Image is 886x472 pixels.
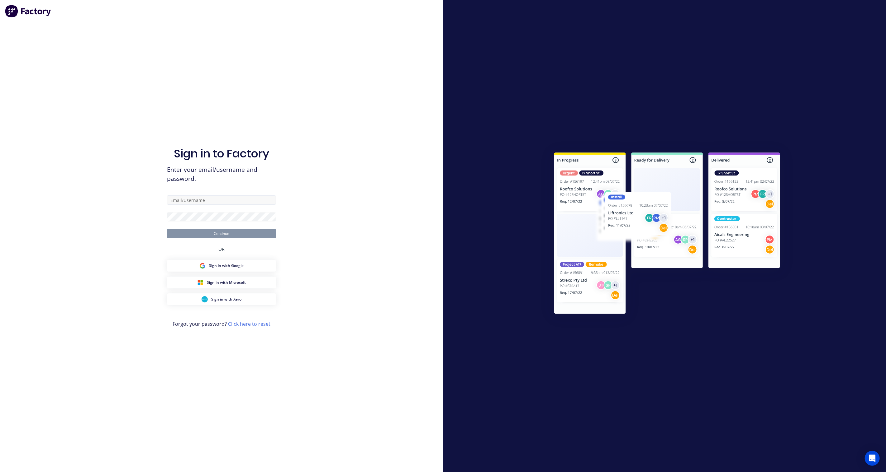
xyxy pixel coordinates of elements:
[228,320,270,327] a: Click here to reset
[173,320,270,328] span: Forgot your password?
[167,260,276,272] button: Google Sign inSign in with Google
[167,229,276,238] button: Continue
[5,5,52,17] img: Factory
[541,140,794,329] img: Sign in
[197,279,203,286] img: Microsoft Sign in
[167,293,276,305] button: Xero Sign inSign in with Xero
[207,280,246,285] span: Sign in with Microsoft
[202,296,208,302] img: Xero Sign in
[199,263,206,269] img: Google Sign in
[212,297,242,302] span: Sign in with Xero
[865,451,880,466] div: Open Intercom Messenger
[218,238,225,260] div: OR
[174,147,269,160] h1: Sign in to Factory
[167,195,276,205] input: Email/Username
[167,165,276,183] span: Enter your email/username and password.
[209,263,244,269] span: Sign in with Google
[167,277,276,288] button: Microsoft Sign inSign in with Microsoft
